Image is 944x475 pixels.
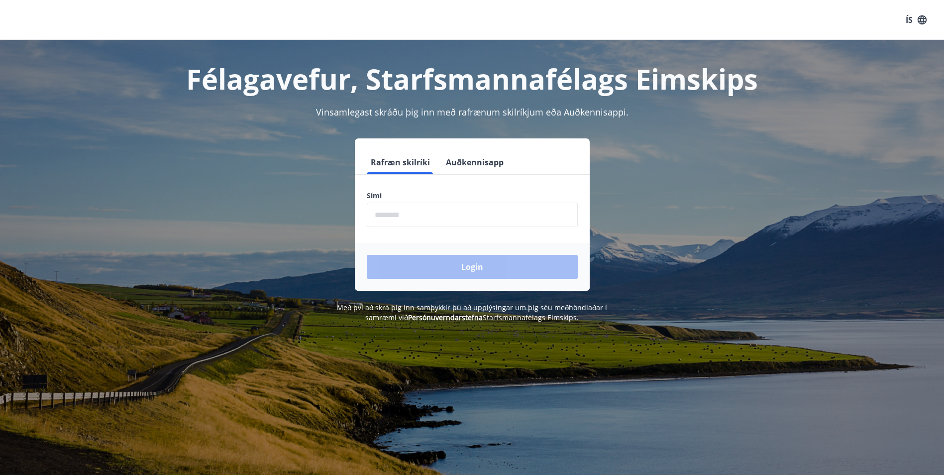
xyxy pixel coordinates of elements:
span: Með því að skrá þig inn samþykkir þú að upplýsingar um þig séu meðhöndlaðar í samræmi við Starfsm... [337,303,607,322]
h1: Félagavefur, Starfsmannafélags Eimskips [126,60,819,98]
button: Rafræn skilríki [367,150,434,174]
button: Auðkennisapp [442,150,508,174]
label: Sími [367,191,578,201]
a: Persónuverndarstefna [408,313,483,322]
span: Vinsamlegast skráðu þig inn með rafrænum skilríkjum eða Auðkennisappi. [316,106,629,118]
button: ÍS [900,11,932,29]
